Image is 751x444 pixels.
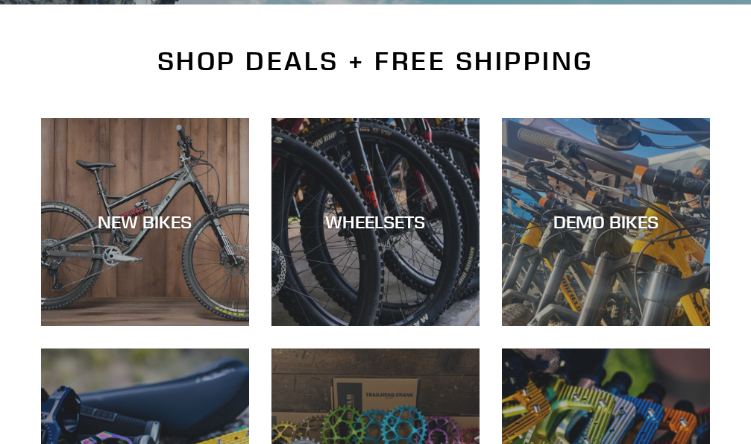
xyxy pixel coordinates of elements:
[502,211,710,233] div: DEMO BIKES
[502,118,710,326] a: DEMO BIKES
[41,46,710,77] h2: SHOP DEALS + FREE SHIPPING
[41,118,249,326] a: NEW BIKES
[271,118,480,326] a: WHEELSETS
[271,211,480,233] div: WHEELSETS
[41,211,249,233] div: NEW BIKES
